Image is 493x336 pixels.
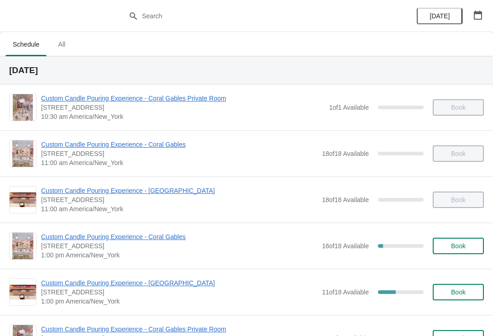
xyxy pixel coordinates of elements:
span: Custom Candle Pouring Experience - Coral Gables [41,140,317,149]
span: All [50,36,73,53]
span: 11 of 18 Available [322,288,369,296]
span: 11:00 am America/New_York [41,158,317,167]
span: Custom Candle Pouring Experience - [GEOGRAPHIC_DATA] [41,278,317,288]
span: [DATE] [430,12,450,20]
input: Search [142,8,370,24]
button: [DATE] [417,8,462,24]
span: Custom Candle Pouring Experience - Coral Gables [41,232,317,241]
span: 1:00 pm America/New_York [41,251,317,260]
img: Custom Candle Pouring Experience - Coral Gables | 154 Giralda Avenue, Coral Gables, FL, USA | 1:0... [12,233,34,259]
img: Custom Candle Pouring Experience - Fort Lauderdale | 914 East Las Olas Boulevard, Fort Lauderdale... [10,285,36,300]
span: 1:00 pm America/New_York [41,297,317,306]
span: 11:00 am America/New_York [41,204,317,213]
span: 18 of 18 Available [322,196,369,203]
span: [STREET_ADDRESS] [41,241,317,251]
span: Custom Candle Pouring Experience - [GEOGRAPHIC_DATA] [41,186,317,195]
span: 16 of 18 Available [322,242,369,250]
span: [STREET_ADDRESS] [41,149,317,158]
span: [STREET_ADDRESS] [41,288,317,297]
span: [STREET_ADDRESS] [41,195,317,204]
button: Book [433,238,484,254]
span: Schedule [5,36,47,53]
h2: [DATE] [9,66,484,75]
span: Book [451,288,466,296]
span: Custom Candle Pouring Experience - Coral Gables Private Room [41,94,325,103]
span: 1 of 1 Available [329,104,369,111]
button: Book [433,284,484,300]
span: Book [451,242,466,250]
img: Custom Candle Pouring Experience - Coral Gables Private Room | 154 Giralda Avenue, Coral Gables, ... [13,94,33,121]
img: Custom Candle Pouring Experience - Fort Lauderdale | 914 East Las Olas Boulevard, Fort Lauderdale... [10,192,36,208]
span: 10:30 am America/New_York [41,112,325,121]
span: 18 of 18 Available [322,150,369,157]
span: [STREET_ADDRESS] [41,103,325,112]
span: Custom Candle Pouring Experience - Coral Gables Private Room [41,325,325,334]
img: Custom Candle Pouring Experience - Coral Gables | 154 Giralda Avenue, Coral Gables, FL, USA | 11:... [12,140,34,167]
